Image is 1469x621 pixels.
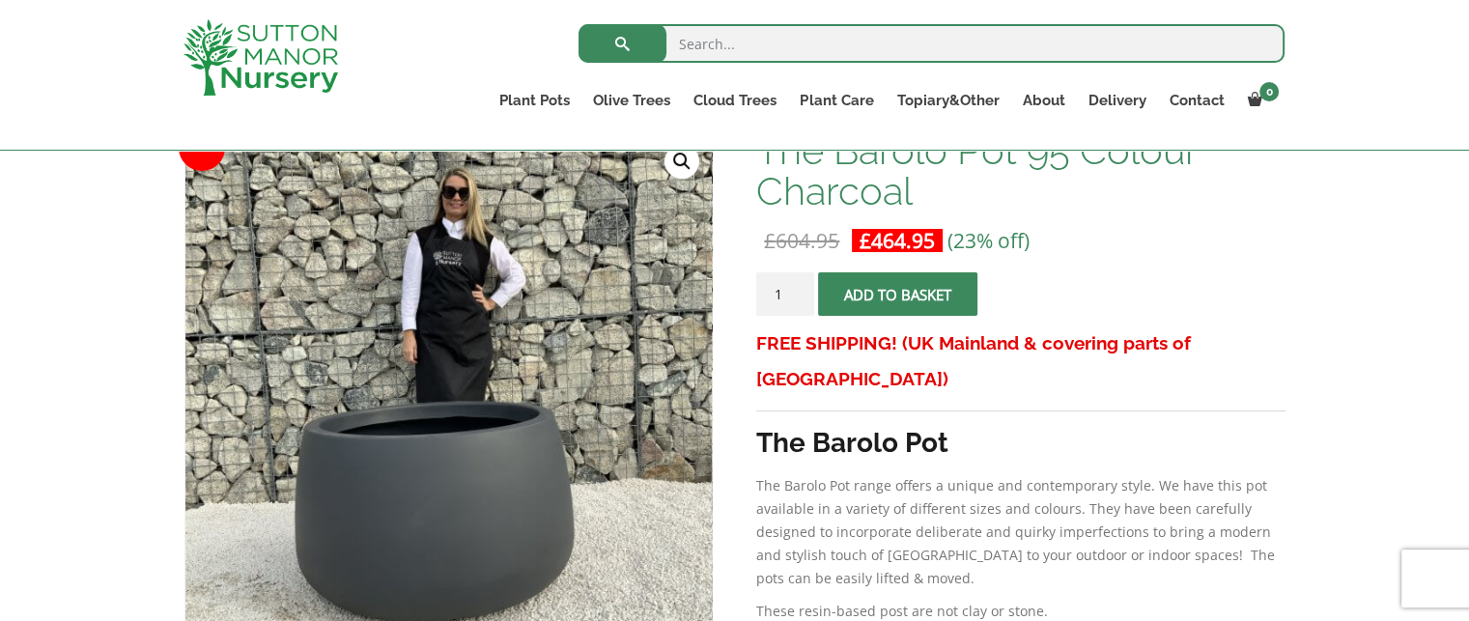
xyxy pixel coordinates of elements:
a: About [1010,87,1076,114]
h1: The Barolo Pot 95 Colour Charcoal [756,130,1285,212]
a: Topiary&Other [885,87,1010,114]
a: View full-screen image gallery [664,144,699,179]
span: £ [860,227,871,254]
strong: The Barolo Pot [756,427,948,459]
span: 0 [1259,82,1279,101]
a: Plant Pots [488,87,581,114]
a: Cloud Trees [682,87,788,114]
bdi: 604.95 [764,227,839,254]
a: Plant Care [788,87,885,114]
span: (23% off) [947,227,1030,254]
a: 0 [1235,87,1285,114]
a: Delivery [1076,87,1157,114]
h3: FREE SHIPPING! (UK Mainland & covering parts of [GEOGRAPHIC_DATA]) [756,325,1285,397]
bdi: 464.95 [860,227,935,254]
a: Olive Trees [581,87,682,114]
img: logo [184,19,338,96]
a: Contact [1157,87,1235,114]
button: Add to basket [818,272,977,316]
input: Search... [579,24,1285,63]
span: £ [764,227,776,254]
input: Product quantity [756,272,814,316]
p: The Barolo Pot range offers a unique and contemporary style. We have this pot available in a vari... [756,474,1285,590]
